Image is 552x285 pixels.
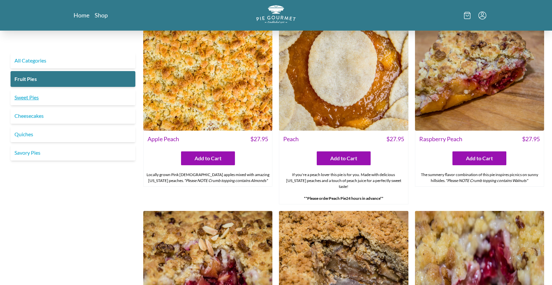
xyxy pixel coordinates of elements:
[95,11,108,19] a: Shop
[11,108,135,124] a: Cheesecakes
[419,135,462,143] span: Raspberry Peach
[279,1,408,131] img: Peach
[279,169,408,204] div: If you're a peach lover this pie is for you. Made with delicious [US_STATE] peaches and a touch o...
[415,169,544,186] div: The summery flavor combination of this pie inspires picnics on sunny hillsides.
[522,135,540,143] span: $ 27.95
[11,53,135,68] a: All Categories
[304,196,383,201] strong: **Please order 24 hours in advance**
[329,196,346,201] strong: Peach Pie
[466,154,493,162] span: Add to Cart
[11,126,135,142] a: Quiches
[181,151,235,165] button: Add to Cart
[317,151,371,165] button: Add to Cart
[148,135,179,143] span: Apple Peach
[144,169,272,186] div: Locally grown Pink [DEMOGRAPHIC_DATA] apples mixed with amazing [US_STATE] peaches.
[452,151,506,165] button: Add to Cart
[283,135,299,143] span: Peach
[478,12,486,19] button: Menu
[11,90,135,105] a: Sweet Pies
[143,1,272,131] img: Apple Peach
[446,178,528,183] em: *Please NOTE Crumb topping contains Walnuts*
[415,1,544,131] img: Raspberry Peach
[386,135,404,143] span: $ 27.95
[256,5,296,23] img: logo
[250,135,268,143] span: $ 27.95
[11,71,135,87] a: Fruit Pies
[330,154,357,162] span: Add to Cart
[11,145,135,161] a: Savory Pies
[195,154,221,162] span: Add to Cart
[256,5,296,25] a: Logo
[74,11,89,19] a: Home
[184,178,268,183] em: *Please NOTE Crumb topping contains Almonds*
